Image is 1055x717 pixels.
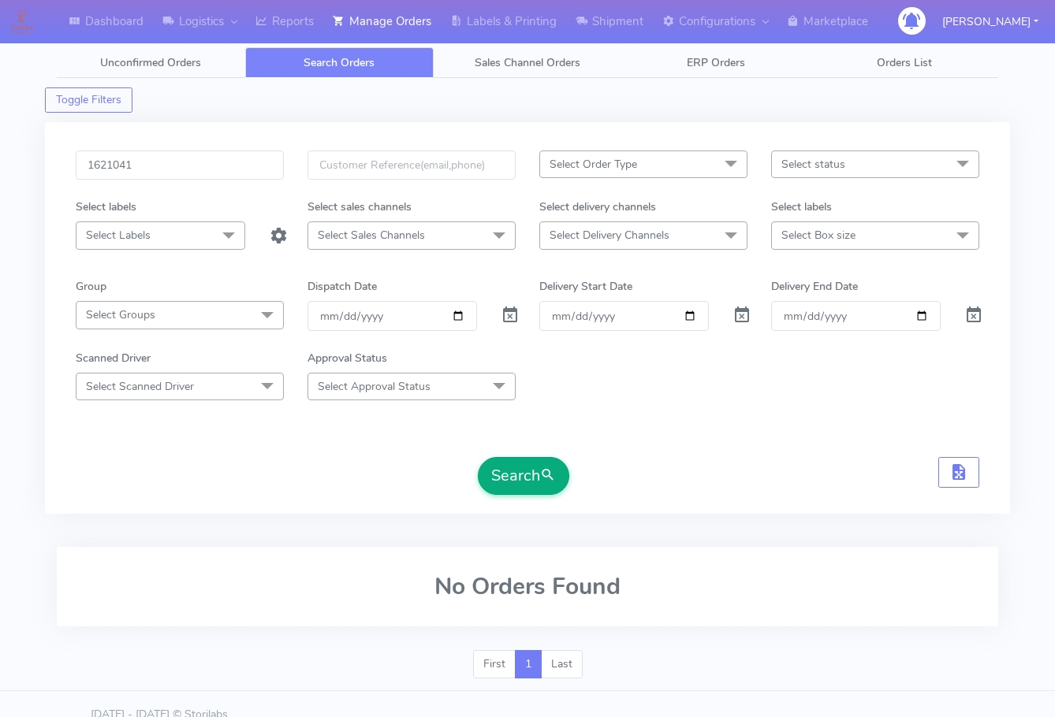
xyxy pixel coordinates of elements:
span: Select Approval Status [318,379,431,394]
span: Select Scanned Driver [86,379,194,394]
label: Delivery End Date [771,278,858,295]
input: Order Id [76,150,284,180]
ul: Tabs [57,47,998,78]
span: Select Delivery Channels [550,228,669,243]
span: Select Sales Channels [318,228,425,243]
label: Delivery Start Date [539,278,632,295]
button: Toggle Filters [45,87,132,113]
label: Approval Status [308,350,387,366]
span: Select Labels [86,228,151,243]
span: Search Orders [304,55,375,70]
label: Select delivery channels [539,199,656,215]
span: ERP Orders [687,55,745,70]
label: Dispatch Date [308,278,377,295]
button: Search [478,457,569,495]
span: Select status [781,157,845,172]
span: Unconfirmed Orders [100,55,201,70]
span: Select Groups [86,307,155,322]
span: Orders List [877,55,932,70]
span: Select Box size [781,228,856,243]
h2: No Orders Found [76,574,979,600]
span: Sales Channel Orders [475,55,580,70]
label: Group [76,278,106,295]
a: 1 [515,650,542,678]
label: Select labels [76,199,136,215]
label: Select labels [771,199,832,215]
span: Select Order Type [550,157,637,172]
input: Customer Reference(email,phone) [308,150,516,180]
label: Select sales channels [308,199,412,215]
label: Scanned Driver [76,350,151,366]
button: [PERSON_NAME] [930,6,1050,38]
